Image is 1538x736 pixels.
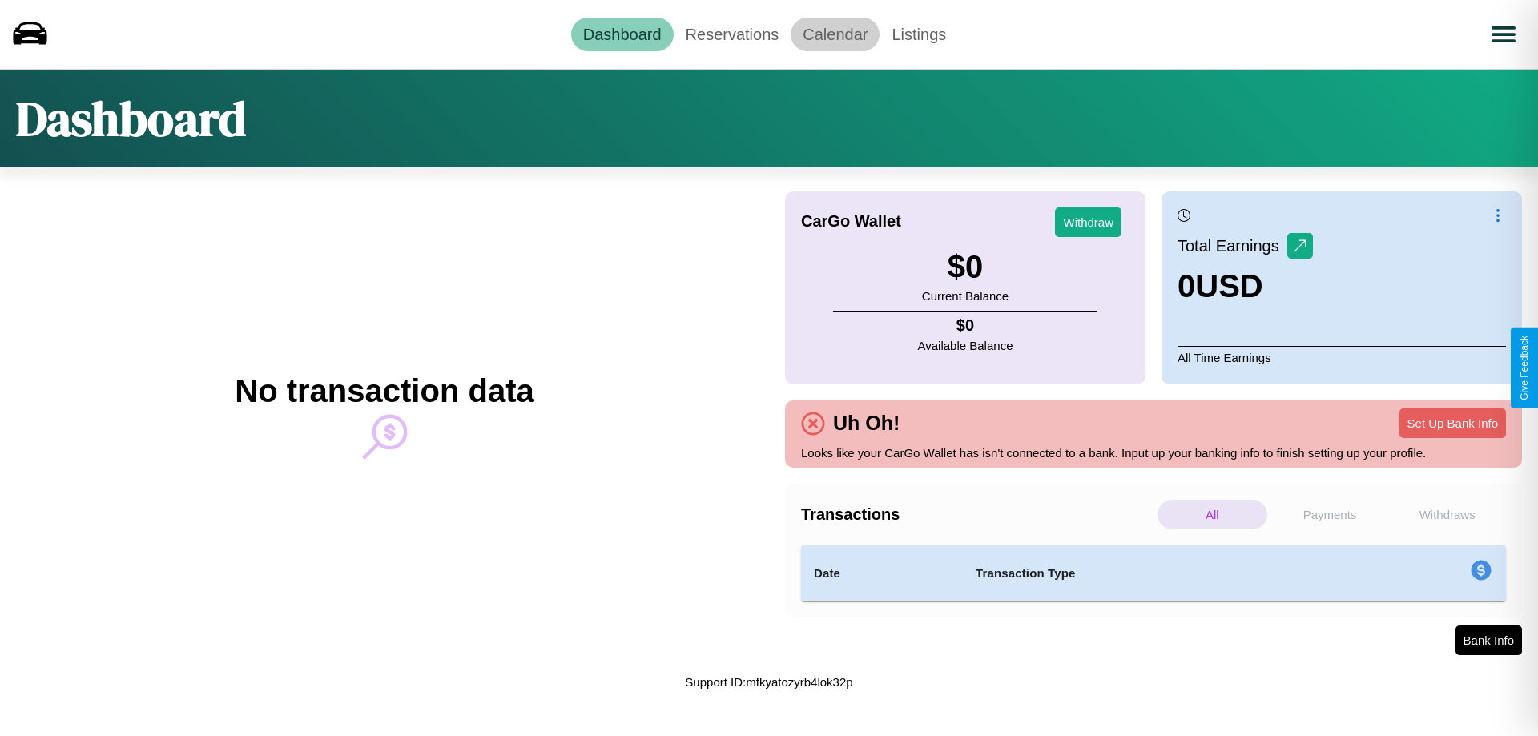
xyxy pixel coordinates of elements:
div: Give Feedback [1519,336,1530,400]
h4: Transactions [801,505,1153,524]
p: Current Balance [922,285,1009,307]
p: All Time Earnings [1178,346,1506,368]
h4: Uh Oh! [825,412,908,435]
p: Total Earnings [1178,231,1287,260]
h2: No transaction data [235,373,533,409]
h4: Date [814,564,950,583]
button: Set Up Bank Info [1399,408,1506,438]
h1: Dashboard [16,86,246,151]
p: Withdraws [1392,500,1502,529]
a: Calendar [791,18,880,51]
h3: 0 USD [1178,268,1313,304]
a: Listings [880,18,958,51]
p: Looks like your CarGo Wallet has isn't connected to a bank. Input up your banking info to finish ... [801,442,1506,464]
a: Reservations [674,18,791,51]
p: Available Balance [918,335,1013,356]
a: Dashboard [571,18,674,51]
h3: $ 0 [922,249,1009,285]
p: All [1158,500,1267,529]
button: Withdraw [1055,207,1121,237]
h4: CarGo Wallet [801,212,901,231]
button: Open menu [1481,12,1526,57]
p: Payments [1275,500,1385,529]
p: Support ID: mfkyatozyrb4lok32p [685,671,852,693]
h4: $ 0 [918,316,1013,335]
h4: Transaction Type [976,564,1339,583]
button: Bank Info [1455,625,1522,655]
table: simple table [801,545,1506,601]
